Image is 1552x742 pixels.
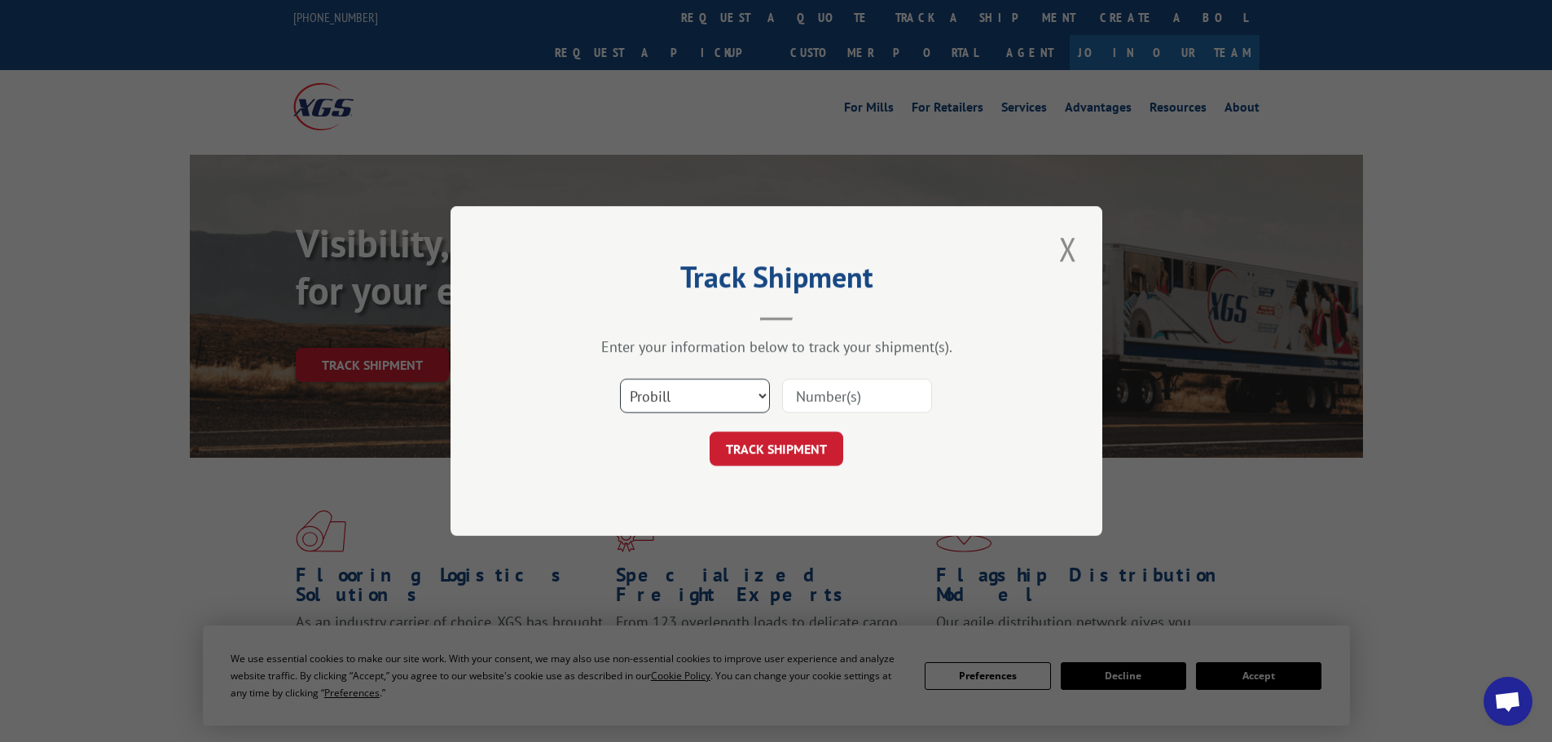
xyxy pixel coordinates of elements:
[532,337,1021,356] div: Enter your information below to track your shipment(s).
[782,379,932,413] input: Number(s)
[1484,677,1532,726] a: Open chat
[532,266,1021,296] h2: Track Shipment
[710,432,843,466] button: TRACK SHIPMENT
[1054,226,1082,271] button: Close modal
